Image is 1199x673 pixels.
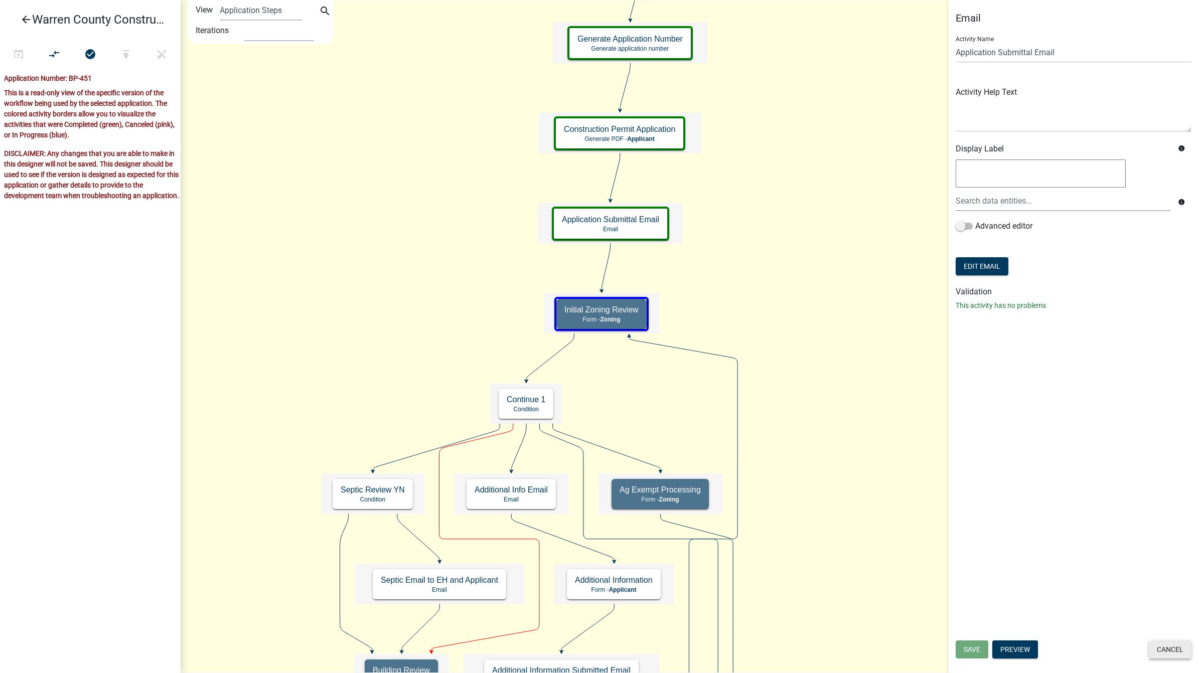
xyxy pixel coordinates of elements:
[992,640,1038,658] button: Preview
[564,305,639,314] h5: Initial Zoning Review
[564,124,675,134] h5: Construction Permit Application
[507,406,545,413] p: Condition
[956,257,1008,275] button: Edit Email
[1149,640,1191,658] button: Cancel
[659,496,679,503] span: Zoning
[49,48,61,62] i: compare_arrows
[620,496,701,503] p: Form -
[13,48,25,62] i: open_in_browser
[956,300,1191,311] p: This activity has no problems
[562,215,659,224] h5: Application Submittal Email
[564,316,639,323] p: Form -
[575,575,653,585] h5: Additional Information
[8,8,165,31] a: Warren County Construction Permit
[156,48,168,62] i: edit_off
[609,586,637,593] span: Applicant
[1178,199,1185,206] i: info
[341,485,405,494] h5: Septic Review YN
[956,640,988,658] button: Save
[36,44,72,66] button: Auto Layout
[4,148,181,201] p: DISCLAIMER: Any changes that you are able to make in this designer will not be saved. This design...
[577,34,683,44] h5: Generate Application Number
[620,485,701,494] h5: Ag Exempt Processing
[319,5,331,19] i: search
[564,135,675,142] p: Generate PDF -
[381,575,498,585] h5: Septic Email to EH and Applicant
[144,44,180,66] button: Save
[956,191,1170,211] input: Search data entities...
[575,586,653,593] p: Form -
[72,44,108,66] button: No problems
[1,44,180,68] div: Workflow actions
[20,14,32,28] i: arrow_back
[475,485,548,494] h5: Additional Info Email
[956,12,1191,24] h5: Email
[577,45,683,52] p: Generate application number
[381,586,498,593] p: Email
[317,4,333,20] button: search
[956,220,1032,232] label: Advanced editor
[475,496,548,503] p: Email
[84,48,96,62] i: check_circle
[341,496,405,503] p: Condition
[108,44,144,66] button: Publish
[4,88,181,140] p: This is a read-only view of the specific version of the workflow being used by the selected appli...
[964,645,980,653] span: Save
[120,48,132,62] i: publish
[507,395,545,404] h5: Continue 1
[196,21,229,41] label: Iterations
[956,287,1191,296] h6: Validation
[562,226,659,233] p: Email
[4,73,181,88] div: Application Number: BP-451
[627,135,655,142] span: Applicant
[1178,145,1185,152] i: info
[600,316,620,323] span: Zoning
[1,44,37,66] button: Test Workflow
[956,144,1170,153] h6: Display Label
